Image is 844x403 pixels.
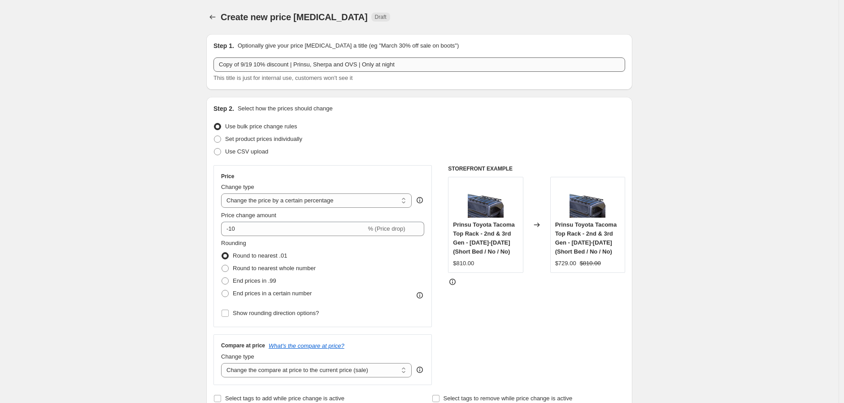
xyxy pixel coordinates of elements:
p: Select how the prices should change [238,104,333,113]
input: -15 [221,222,366,236]
h2: Step 2. [213,104,234,113]
div: $810.00 [453,259,474,268]
span: Price change amount [221,212,276,219]
span: Prinsu Toyota Tacoma Top Rack - 2nd & 3rd Gen - [DATE]-[DATE] (Short Bed / No / No) [453,221,515,255]
img: Prinsu-Toyota-Tacoma-Top-Rack---2nd-_-3rd-Gen---2005-2022_80x.jpg [570,182,605,218]
div: $729.00 [555,259,576,268]
h2: Step 1. [213,41,234,50]
button: Price change jobs [206,11,219,23]
img: Prinsu-Toyota-Tacoma-Top-Rack---2nd-_-3rd-Gen---2005-2022_80x.jpg [468,182,504,218]
span: Select tags to remove while price change is active [444,395,573,402]
span: Draft [375,13,387,21]
span: % (Price drop) [368,225,405,232]
h3: Price [221,173,234,180]
span: Create new price [MEDICAL_DATA] [221,12,368,22]
input: 30% off holiday sale [213,57,625,72]
span: Round to nearest .01 [233,252,287,259]
span: Change type [221,353,254,360]
div: help [415,196,424,205]
span: This title is just for internal use, customers won't see it [213,74,352,81]
span: End prices in a certain number [233,290,312,297]
span: Set product prices individually [225,136,302,142]
span: End prices in .99 [233,277,276,284]
span: Use CSV upload [225,148,268,155]
h6: STOREFRONT EXAMPLE [448,165,625,172]
div: help [415,365,424,374]
span: Change type [221,184,254,190]
span: Use bulk price change rules [225,123,297,130]
span: Prinsu Toyota Tacoma Top Rack - 2nd & 3rd Gen - [DATE]-[DATE] (Short Bed / No / No) [555,221,617,255]
p: Optionally give your price [MEDICAL_DATA] a title (eg "March 30% off sale on boots") [238,41,459,50]
h3: Compare at price [221,342,265,349]
span: Rounding [221,240,246,246]
span: Show rounding direction options? [233,310,319,316]
button: What's the compare at price? [269,342,344,349]
span: Select tags to add while price change is active [225,395,344,402]
strike: $810.00 [580,259,601,268]
span: Round to nearest whole number [233,265,316,272]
